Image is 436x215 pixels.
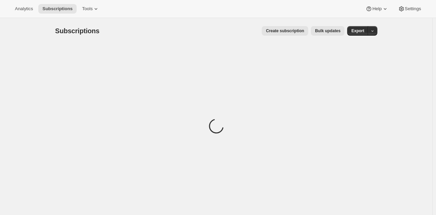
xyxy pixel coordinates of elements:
button: Create subscription [262,26,308,36]
button: Tools [78,4,103,14]
span: Subscriptions [55,27,100,35]
button: Analytics [11,4,37,14]
span: Subscriptions [42,6,73,12]
button: Help [361,4,392,14]
span: Create subscription [266,28,304,34]
button: Settings [394,4,425,14]
span: Settings [405,6,421,12]
span: Export [351,28,364,34]
span: Analytics [15,6,33,12]
span: Help [372,6,381,12]
button: Subscriptions [38,4,77,14]
button: Export [347,26,368,36]
button: Bulk updates [311,26,344,36]
span: Tools [82,6,93,12]
span: Bulk updates [315,28,340,34]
